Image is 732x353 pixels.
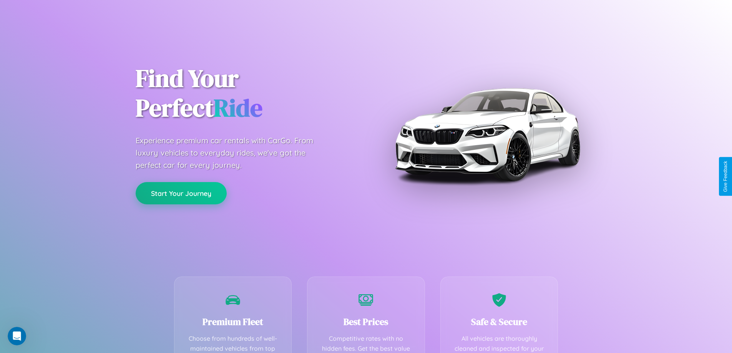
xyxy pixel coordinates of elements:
h3: Premium Fleet [186,315,280,328]
div: Give Feedback [723,161,728,192]
h3: Safe & Secure [452,315,546,328]
p: Experience premium car rentals with CarGo. From luxury vehicles to everyday rides, we've got the ... [136,134,328,171]
iframe: Intercom live chat [8,327,26,345]
span: Ride [214,91,262,124]
img: Premium BMW car rental vehicle [391,38,583,230]
h3: Best Prices [319,315,413,328]
h1: Find Your Perfect [136,64,355,123]
button: Start Your Journey [136,182,227,204]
